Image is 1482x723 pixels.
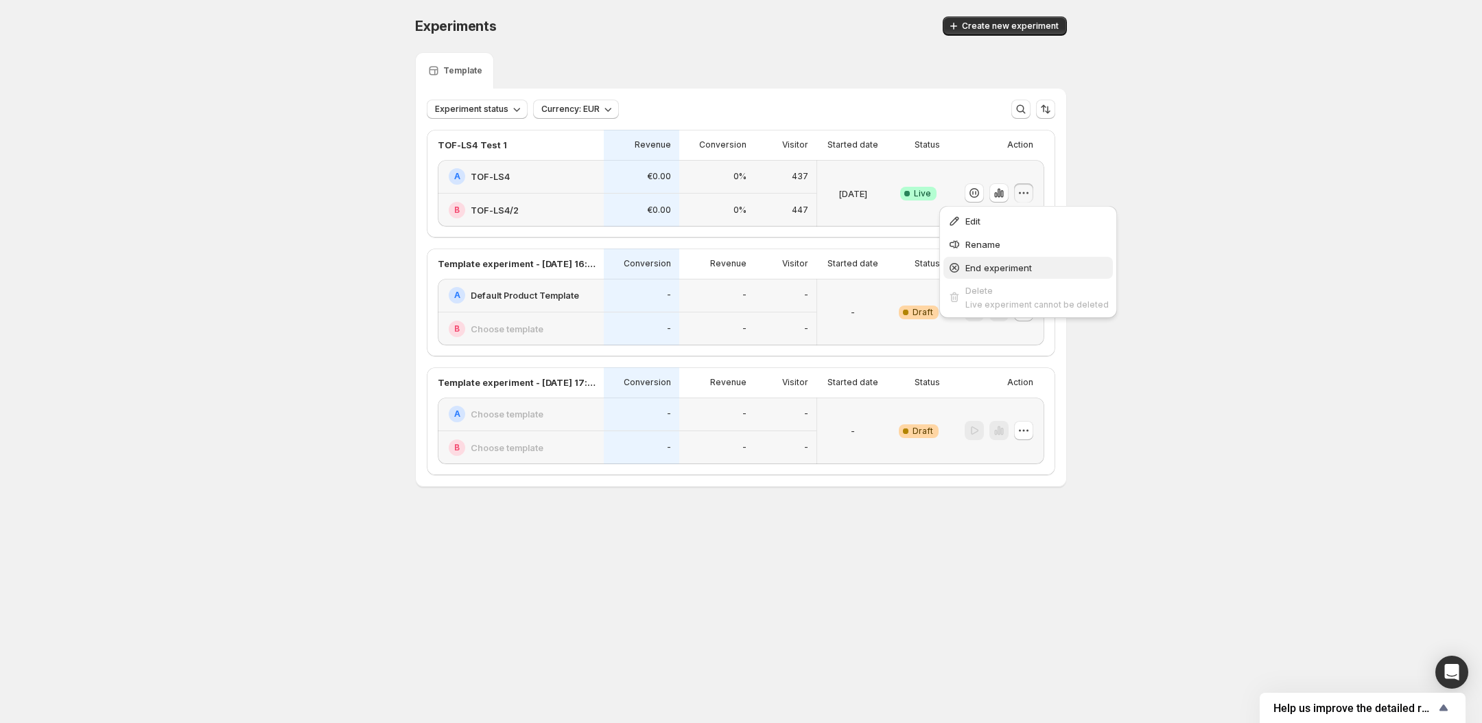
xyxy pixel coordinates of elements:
[943,233,1113,255] button: Rename
[438,138,507,152] p: TOF-LS4 Test 1
[804,442,808,453] p: -
[915,139,940,150] p: Status
[1007,139,1033,150] p: Action
[647,171,671,182] p: €0.00
[667,290,671,301] p: -
[635,139,671,150] p: Revenue
[913,307,933,318] span: Draft
[782,377,808,388] p: Visitor
[471,170,510,183] h2: TOF-LS4
[454,290,460,301] h2: A
[699,139,746,150] p: Conversion
[782,258,808,269] p: Visitor
[943,210,1113,232] button: Edit
[914,188,931,199] span: Live
[792,171,808,182] p: 437
[1036,100,1055,119] button: Sort the results
[443,65,482,76] p: Template
[943,16,1067,36] button: Create new experiment
[915,377,940,388] p: Status
[471,407,543,421] h2: Choose template
[1273,700,1452,716] button: Show survey - Help us improve the detailed report for A/B campaigns
[965,262,1032,273] span: End experiment
[435,104,508,115] span: Experiment status
[710,258,746,269] p: Revenue
[943,257,1113,279] button: End experiment
[415,18,497,34] span: Experiments
[965,284,1109,297] div: Delete
[742,290,746,301] p: -
[804,323,808,334] p: -
[438,376,596,389] p: Template experiment - [DATE] 17:06:13
[454,409,460,420] h2: A
[1007,377,1033,388] p: Action
[733,205,746,216] p: 0%
[454,323,460,334] h2: B
[742,442,746,453] p: -
[913,426,933,437] span: Draft
[471,441,543,455] h2: Choose template
[710,377,746,388] p: Revenue
[471,322,543,336] h2: Choose template
[454,442,460,453] h2: B
[827,258,878,269] p: Started date
[915,258,940,269] p: Status
[624,258,671,269] p: Conversion
[647,205,671,216] p: €0.00
[838,187,867,200] p: [DATE]
[965,216,980,227] span: Edit
[742,323,746,334] p: -
[427,100,528,119] button: Experiment status
[851,424,855,438] p: -
[943,280,1113,314] button: DeleteLive experiment cannot be deleted
[733,171,746,182] p: 0%
[962,21,1059,32] span: Create new experiment
[792,205,808,216] p: 447
[454,205,460,216] h2: B
[667,409,671,420] p: -
[1273,702,1435,715] span: Help us improve the detailed report for A/B campaigns
[454,171,460,182] h2: A
[804,290,808,301] p: -
[471,288,579,302] h2: Default Product Template
[624,377,671,388] p: Conversion
[804,409,808,420] p: -
[742,409,746,420] p: -
[782,139,808,150] p: Visitor
[438,257,596,271] p: Template experiment - [DATE] 16:52:06
[827,139,878,150] p: Started date
[667,442,671,453] p: -
[533,100,619,119] button: Currency: EUR
[541,104,600,115] span: Currency: EUR
[965,299,1109,310] span: Live experiment cannot be deleted
[851,306,855,319] p: -
[1435,656,1468,689] div: Open Intercom Messenger
[965,239,1000,250] span: Rename
[471,203,519,217] h2: TOF-LS4/2
[667,323,671,334] p: -
[827,377,878,388] p: Started date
